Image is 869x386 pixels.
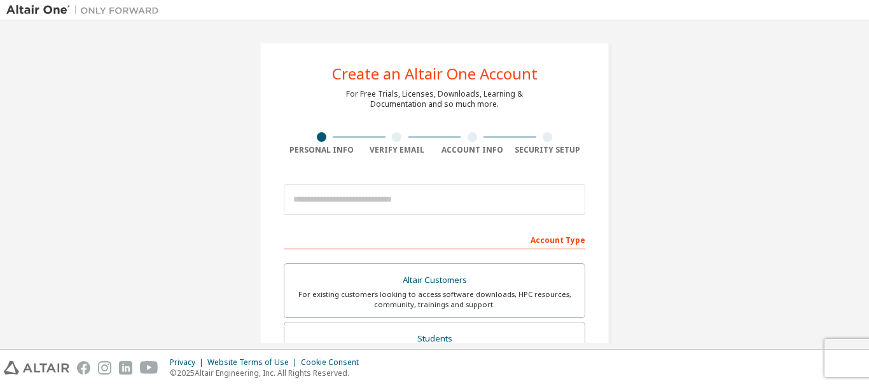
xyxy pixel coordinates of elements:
div: Privacy [170,357,207,368]
div: Altair Customers [292,272,577,289]
img: youtube.svg [140,361,158,375]
div: For existing customers looking to access software downloads, HPC resources, community, trainings ... [292,289,577,310]
div: For Free Trials, Licenses, Downloads, Learning & Documentation and so much more. [346,89,523,109]
div: Security Setup [510,145,586,155]
p: © 2025 Altair Engineering, Inc. All Rights Reserved. [170,368,366,378]
img: linkedin.svg [119,361,132,375]
div: Students [292,330,577,348]
div: Account Info [434,145,510,155]
div: Verify Email [359,145,435,155]
img: altair_logo.svg [4,361,69,375]
img: instagram.svg [98,361,111,375]
div: Account Type [284,229,585,249]
img: Altair One [6,4,165,17]
div: Personal Info [284,145,359,155]
div: Create an Altair One Account [332,66,538,81]
div: Cookie Consent [301,357,366,368]
img: facebook.svg [77,361,90,375]
div: Website Terms of Use [207,357,301,368]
